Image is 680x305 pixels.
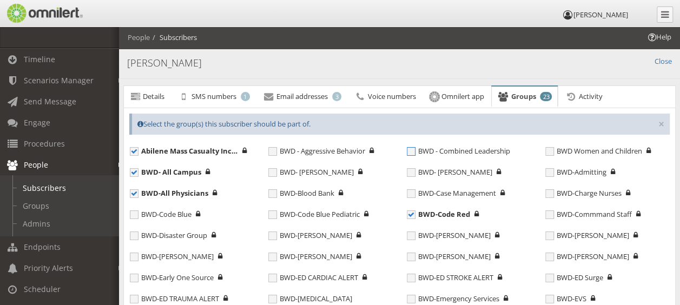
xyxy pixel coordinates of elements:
span: BWD- All Campus [130,168,201,177]
a: Email addresses 3 [257,86,347,108]
span: BWD-[PERSON_NAME] [407,252,491,261]
span: Help [24,8,47,17]
span: BWD-Disaster Group [130,231,207,240]
span: 1 [241,92,250,101]
span: Procedures [24,138,65,149]
a: SMS numbers 1 [171,86,255,108]
span: BWD-Code Red [407,210,470,219]
span: Omnilert app [441,91,484,101]
span: Abilene Mass Casualty Incident Team [130,147,238,156]
a: Activity [559,86,608,108]
span: BWD-Blood Bank [268,189,334,198]
span: BWD - Combined Leadership [407,147,510,156]
a: Close [655,56,672,67]
span: BWD-All Physicians [130,189,208,198]
span: BWD-[PERSON_NAME] [268,231,352,240]
span: Email addresses [276,91,328,101]
span: 23 [540,92,552,101]
span: BWD-Emergency Services [407,294,499,303]
span: BWD-[PERSON_NAME] [407,231,491,240]
a: Collapse Menu [657,6,673,23]
span: Send Message [24,96,76,107]
span: BWD Women and Children [545,147,642,156]
span: BWD- [PERSON_NAME] [268,168,354,177]
span: BWD-Code Blue [130,210,192,219]
span: BWD-Code Blue Pediatric [268,210,360,219]
span: BWD-ED TRAUMA ALERT [130,294,219,303]
li: People [128,32,150,43]
span: BWD-Early One Source [130,273,214,282]
span: Help [646,32,671,42]
h4: [PERSON_NAME] [127,56,672,70]
span: BWD-[MEDICAL_DATA] [268,294,352,303]
button: × [658,119,664,130]
span: Engage [24,117,50,128]
span: BWD- [PERSON_NAME] [407,168,492,177]
span: BWD-ED CARDIAC ALERT [268,273,358,282]
span: BWD-[PERSON_NAME] [268,252,352,261]
span: BWD-[PERSON_NAME] [545,252,629,261]
span: Voice numbers [368,91,416,101]
span: BWD-EVS [545,294,586,303]
span: BWD-ED STROKE ALERT [407,273,493,282]
span: Endpoints [24,242,61,252]
a: Details [124,86,170,108]
a: Omnilert app [423,86,490,109]
span: BWD-Admitting [545,168,606,177]
span: Priority Alerts [24,263,73,273]
span: BWD-[PERSON_NAME] [130,252,214,261]
span: Scenarios Manager [24,75,94,85]
span: Groups [511,91,536,101]
li: Subscribers [150,32,197,43]
span: BWD-Case Management [407,189,496,198]
div: Select the group(s) this subscriber should be part of. [129,114,670,135]
span: SMS numbers [192,91,236,101]
span: BWD-Commmand Staff [545,210,632,219]
span: Details [143,91,164,101]
span: Activity [579,91,603,101]
span: BWD - Aggressive Behavior [268,147,365,156]
span: BWD-Charge Nurses [545,189,622,198]
span: Scheduler [24,284,61,294]
a: Groups 23 [491,87,558,108]
span: Timeline [24,54,55,64]
img: Omnilert [5,4,83,23]
span: [PERSON_NAME] [573,10,628,19]
span: 3 [332,92,341,101]
a: Voice numbers [348,86,422,108]
span: People [24,160,48,170]
span: BWD-ED Surge [545,273,603,282]
span: BWD-[PERSON_NAME] [545,231,629,240]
